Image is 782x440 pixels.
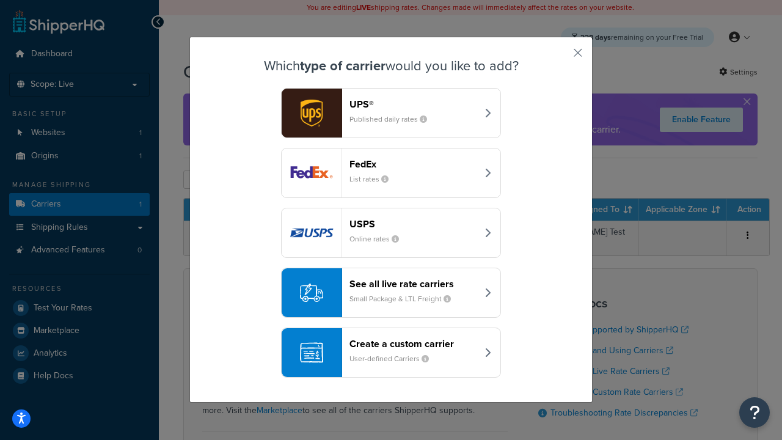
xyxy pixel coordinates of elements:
small: List rates [349,174,398,185]
header: Create a custom carrier [349,338,477,350]
button: fedEx logoFedExList rates [281,148,501,198]
img: icon-carrier-liverate-becf4550.svg [300,281,323,304]
strong: type of carrier [300,56,386,76]
button: Create a custom carrierUser-defined Carriers [281,328,501,378]
small: Published daily rates [349,114,437,125]
img: usps logo [282,208,342,257]
img: ups logo [282,89,342,137]
small: Online rates [349,233,409,244]
button: usps logoUSPSOnline rates [281,208,501,258]
header: See all live rate carriers [349,278,477,290]
img: icon-carrier-custom-c93b8a24.svg [300,341,323,364]
h3: Which would you like to add? [221,59,561,73]
img: fedEx logo [282,148,342,197]
button: Open Resource Center [739,397,770,428]
small: Small Package & LTL Freight [349,293,461,304]
header: UPS® [349,98,477,110]
button: See all live rate carriersSmall Package & LTL Freight [281,268,501,318]
small: User-defined Carriers [349,353,439,364]
header: USPS [349,218,477,230]
header: FedEx [349,158,477,170]
button: ups logoUPS®Published daily rates [281,88,501,138]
